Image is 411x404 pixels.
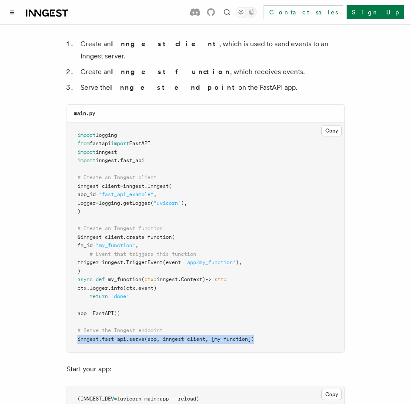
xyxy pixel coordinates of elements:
span: inngest [157,276,178,282]
span: (app, inngest_client, [my_function]) [144,336,254,342]
span: . [178,276,181,282]
button: Copy [321,389,342,400]
a: Contact sales [264,5,343,19]
p: Start your app: [67,363,345,375]
span: logger [90,285,108,291]
span: ), [181,200,187,206]
strong: Inngest endpoint [110,83,238,92]
a: Sign Up [347,5,404,19]
span: FastAPI [93,310,114,316]
span: # Create an Inngest function [77,225,163,231]
span: logger [77,200,96,206]
span: () [114,310,120,316]
span: "done" [111,293,129,299]
strong: Inngest client [111,40,219,48]
span: @inngest_client [77,234,123,240]
span: ( [169,183,172,189]
span: ( [150,200,154,206]
span: import [77,149,96,155]
span: = [181,259,184,265]
span: def [96,276,105,282]
span: = [114,396,117,402]
span: ) [77,268,80,274]
span: fn_id [77,242,93,248]
span: app_id [77,191,96,197]
span: # Event that triggers this function [90,251,196,257]
li: Create an , which is used to send events to an Inngest server. [78,38,345,62]
span: (ctx.event) [123,285,157,291]
span: : [154,276,157,282]
span: ctx [144,276,154,282]
span: inngest [77,336,99,342]
span: . [123,234,126,240]
button: Toggle navigation [7,7,17,17]
span: serve [129,336,144,342]
span: fast_api [120,157,144,163]
span: ( [141,276,144,282]
span: ), [236,259,242,265]
span: fast_api [102,336,126,342]
span: . [144,183,147,189]
button: Toggle dark mode [236,7,257,17]
span: ctx [77,285,87,291]
span: 1 [117,396,120,402]
span: . [126,336,129,342]
span: . [87,285,90,291]
span: fastapi [90,140,111,146]
span: inngest [96,149,117,155]
span: import [77,132,96,138]
span: logging. [99,200,123,206]
button: Find something... [222,7,232,17]
span: inngest_client [77,183,120,189]
span: async [77,276,93,282]
span: "my_function" [96,242,135,248]
span: trigger [77,259,99,265]
span: info [111,285,123,291]
span: # Serve the Inngest endpoint [77,327,163,333]
li: Serve the on the FastAPI app. [78,81,345,94]
span: getLogger [123,200,150,206]
span: TriggerEvent [126,259,163,265]
code: main.py [74,110,95,116]
span: ( [172,234,175,240]
span: import [111,140,129,146]
span: (event [163,259,181,265]
span: , [154,191,157,197]
span: return [90,293,108,299]
span: create_function [126,234,172,240]
span: logging [96,132,117,138]
span: -> [205,276,211,282]
span: = [120,183,123,189]
span: . [117,157,120,163]
span: inngest [96,157,117,163]
span: "fast_api_example" [99,191,154,197]
span: . [108,285,111,291]
li: Create an , which receives events. [78,66,345,78]
span: = [93,242,96,248]
span: FastAPI [129,140,150,146]
span: from [77,140,90,146]
span: my_function [108,276,141,282]
strong: Inngest function [111,68,230,76]
button: Copy [321,125,342,136]
span: app [77,310,87,316]
span: Context) [181,276,205,282]
span: "uvicorn" [154,200,181,206]
span: "app/my_function" [184,259,236,265]
span: uvicorn main:app --reload) [120,396,199,402]
span: : [224,276,227,282]
span: Inngest [147,183,169,189]
span: = [96,200,99,206]
span: = [99,259,102,265]
span: (INNGEST_DEV [77,396,114,402]
span: import [77,157,96,163]
span: # Create an Inngest client [77,174,157,180]
span: = [96,191,99,197]
span: inngest [123,183,144,189]
span: str [214,276,224,282]
span: ) [77,208,80,214]
span: . [99,336,102,342]
span: = [87,310,90,316]
span: inngest. [102,259,126,265]
span: , [135,242,138,248]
